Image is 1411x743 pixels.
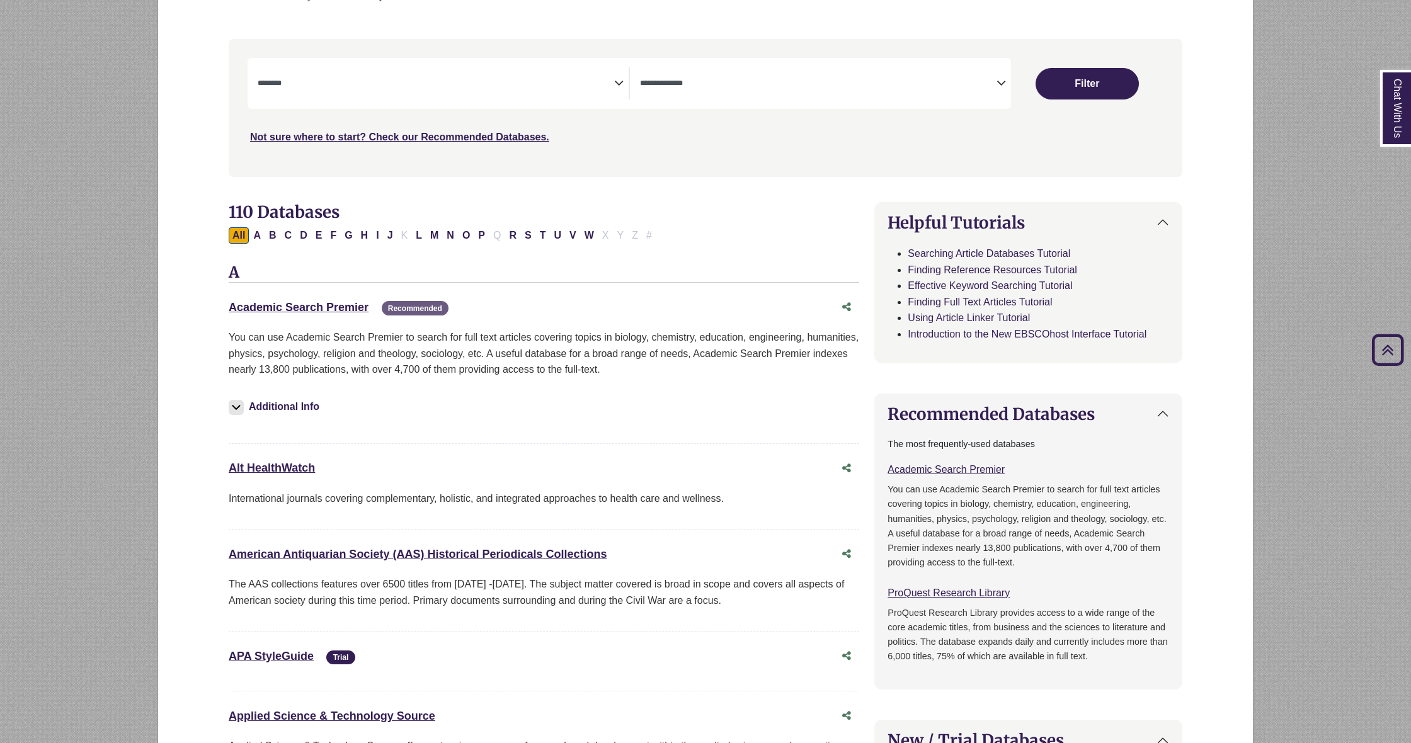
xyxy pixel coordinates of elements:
button: Filter Results T [536,227,550,244]
button: Filter Results L [412,227,426,244]
a: Introduction to the New EBSCOhost Interface Tutorial [908,329,1146,339]
a: Academic Search Premier [888,464,1005,475]
button: Submit for Search Results [1036,68,1139,99]
p: You can use Academic Search Premier to search for full text articles covering topics in biology, ... [888,482,1169,569]
a: Finding Full Text Articles Tutorial [908,297,1052,307]
p: International journals covering complementary, holistic, and integrated approaches to health care... [229,491,859,507]
button: Filter Results V [566,227,580,244]
p: You can use Academic Search Premier to search for full text articles covering topics in biology, ... [229,329,859,378]
p: The AAS collections features over 6500 titles from [DATE] -[DATE]. The subject matter covered is ... [229,576,859,608]
nav: Search filters [229,39,1182,176]
button: Filter Results A [249,227,265,244]
a: Back to Top [1368,341,1408,358]
button: Filter Results P [474,227,489,244]
button: Filter Results F [326,227,340,244]
a: Using Article Linker Tutorial [908,312,1030,323]
span: Trial [326,650,355,665]
button: Recommended Databases [875,394,1182,434]
button: Filter Results U [550,227,565,244]
p: The most frequently-used databases [888,437,1169,451]
p: ProQuest Research Library provides access to a wide range of the core academic titles, from busin... [888,606,1169,664]
button: Filter Results N [443,227,458,244]
button: Share this database [834,644,859,668]
span: 110 Databases [229,201,340,222]
a: Applied Science & Technology Source [229,710,435,722]
a: Effective Keyword Searching Tutorial [908,280,1072,291]
button: Filter Results J [384,227,397,244]
a: Academic Search Premier [229,301,368,314]
button: Share this database [834,704,859,728]
h3: A [229,264,859,283]
button: Filter Results M [426,227,442,244]
a: Not sure where to start? Check our Recommended Databases. [250,132,549,142]
a: Finding Reference Resources Tutorial [908,264,1077,275]
span: Recommended [382,301,448,315]
button: Filter Results G [341,227,356,244]
button: Filter Results H [357,227,372,244]
button: Share this database [834,295,859,319]
button: Filter Results I [372,227,382,244]
a: Searching Article Databases Tutorial [908,248,1070,259]
a: ProQuest Research Library [888,587,1010,598]
button: Filter Results D [296,227,311,244]
div: Alpha-list to filter by first letter of database name [229,229,657,240]
button: Share this database [834,457,859,480]
button: Filter Results O [459,227,474,244]
a: Alt HealthWatch [229,462,315,474]
button: Filter Results S [521,227,535,244]
textarea: Search [258,79,614,89]
a: American Antiquarian Society (AAS) Historical Periodicals Collections [229,548,607,560]
button: All [229,227,249,244]
button: Filter Results C [281,227,296,244]
button: Additional Info [229,398,323,416]
button: Share this database [834,542,859,566]
a: APA StyleGuide [229,650,314,662]
button: Filter Results W [581,227,598,244]
button: Helpful Tutorials [875,203,1182,242]
button: Filter Results B [265,227,280,244]
button: Filter Results E [312,227,326,244]
button: Filter Results R [505,227,520,244]
textarea: Search [640,79,997,89]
